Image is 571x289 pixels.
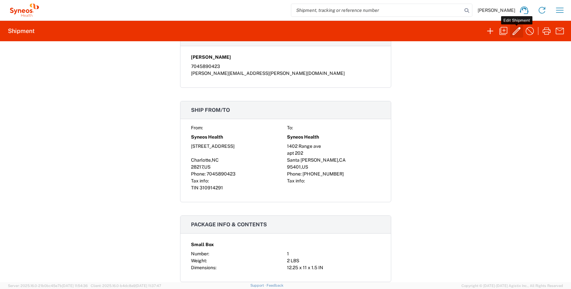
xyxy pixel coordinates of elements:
span: 7045890423 [206,171,236,177]
a: Support [250,283,267,287]
span: Small Box [191,241,214,248]
span: 28217 [191,164,203,170]
span: CA [339,157,346,163]
span: Client: 2025.16.0-b4dc8a9 [91,284,161,288]
div: 1 [287,250,380,257]
input: Shipment, tracking or reference number [291,4,462,16]
span: Ship from/to [191,107,230,113]
span: Phone: [191,171,206,177]
div: 2 LBS [287,257,380,264]
span: Tax info: [191,178,209,183]
span: , [338,157,339,163]
span: Syneos Health [287,134,319,141]
span: Syneos Health [191,134,223,141]
span: Dimensions: [191,265,216,270]
div: 7045890423 [191,63,380,70]
span: Number: [191,251,209,256]
span: NC [212,157,219,163]
h2: Shipment [8,27,35,35]
span: [PERSON_NAME] [478,7,515,13]
span: Weight: [191,258,207,263]
span: Copyright © [DATE]-[DATE] Agistix Inc., All Rights Reserved [461,283,563,289]
span: Phone: [287,171,301,177]
div: apt 202 [287,150,380,157]
span: US [204,164,210,170]
span: Santa [PERSON_NAME] [287,157,338,163]
span: US [302,164,308,170]
span: Charlotte [191,157,211,163]
span: [DATE] 11:37:47 [136,284,161,288]
span: [PERSON_NAME] [191,54,231,61]
span: Package info & contents [191,221,267,228]
div: [PERSON_NAME][EMAIL_ADDRESS][PERSON_NAME][DOMAIN_NAME] [191,70,380,77]
span: From: [191,125,203,130]
span: , [301,164,302,170]
span: [PHONE_NUMBER] [302,171,344,177]
span: 310914291 [200,185,223,190]
span: Tax info: [287,178,305,183]
a: Feedback [267,283,283,287]
span: , [211,157,212,163]
div: [STREET_ADDRESS] [191,143,284,150]
span: TIN [191,185,199,190]
span: Server: 2025.16.0-21b0bc45e7b [8,284,88,288]
span: 95401 [287,164,301,170]
div: 1402 Range ave [287,143,380,150]
span: [DATE] 11:54:36 [62,284,88,288]
div: 12.25 x 11 x 1.5 IN [287,264,380,271]
span: To: [287,125,293,130]
span: , [203,164,204,170]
